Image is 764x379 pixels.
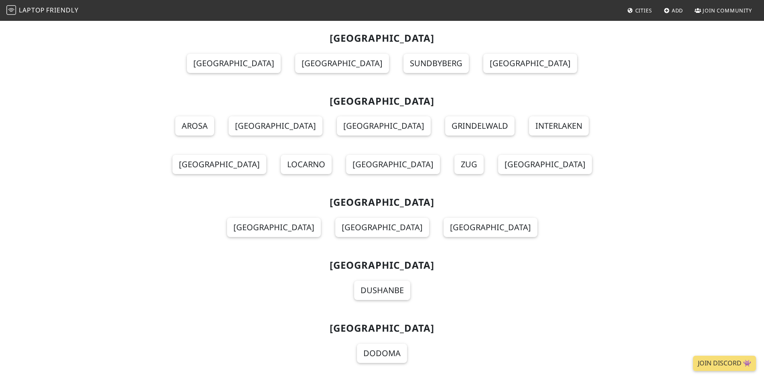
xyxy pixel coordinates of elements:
a: [GEOGRAPHIC_DATA] [335,218,429,237]
a: Add [661,3,687,18]
a: LaptopFriendly LaptopFriendly [6,4,79,18]
a: Locarno [281,155,332,174]
span: Join Community [703,7,752,14]
a: Cities [624,3,655,18]
a: Interlaken [529,116,589,136]
span: Laptop [19,6,45,14]
span: Cities [635,7,652,14]
a: Dushanbe [354,281,410,300]
img: LaptopFriendly [6,5,16,15]
a: [GEOGRAPHIC_DATA] [337,116,431,136]
a: Grindelwald [445,116,515,136]
a: [GEOGRAPHIC_DATA] [295,54,389,73]
a: [GEOGRAPHIC_DATA] [227,218,321,237]
h2: [GEOGRAPHIC_DATA] [122,32,642,44]
a: [GEOGRAPHIC_DATA] [187,54,281,73]
a: [GEOGRAPHIC_DATA] [229,116,322,136]
a: Sundbyberg [403,54,469,73]
a: [GEOGRAPHIC_DATA] [483,54,577,73]
h2: [GEOGRAPHIC_DATA] [122,259,642,271]
a: Arosa [175,116,214,136]
a: Join Community [691,3,755,18]
h2: [GEOGRAPHIC_DATA] [122,322,642,334]
a: [GEOGRAPHIC_DATA] [346,155,440,174]
span: Add [672,7,683,14]
span: Friendly [46,6,78,14]
a: [GEOGRAPHIC_DATA] [172,155,266,174]
a: [GEOGRAPHIC_DATA] [498,155,592,174]
a: [GEOGRAPHIC_DATA] [444,218,537,237]
a: Dodoma [357,344,407,363]
a: Zug [454,155,484,174]
h2: [GEOGRAPHIC_DATA] [122,197,642,208]
h2: [GEOGRAPHIC_DATA] [122,95,642,107]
